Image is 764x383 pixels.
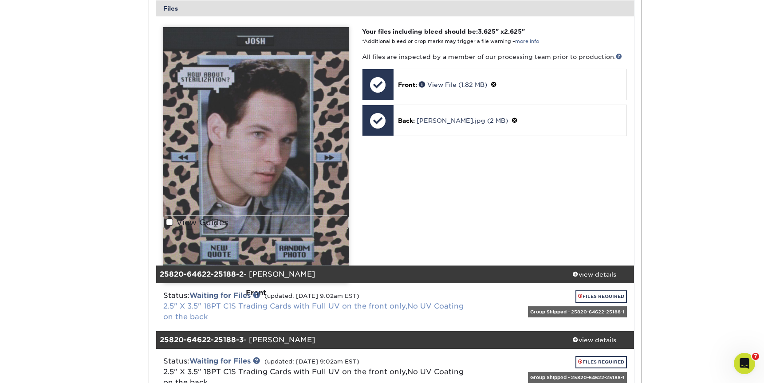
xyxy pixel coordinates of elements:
[478,28,496,35] span: 3.625
[398,117,415,124] span: Back:
[554,331,634,349] a: view details
[163,215,349,229] label: View Guides
[398,81,417,88] span: Front:
[515,39,539,44] a: more info
[264,293,359,299] small: (updated: [DATE] 9:02am EST)
[417,117,508,124] a: [PERSON_NAME].jpg (2 MB)
[554,270,634,279] div: view details
[734,353,755,374] iframe: Intercom live chat
[528,306,627,317] div: Group Shipped - 25820-64622-25188-1
[554,336,634,344] div: view details
[160,336,244,344] strong: 25820-64622-25188-3
[362,28,525,35] strong: Your files including bleed should be: " x "
[264,358,359,365] small: (updated: [DATE] 9:02am EST)
[157,290,475,322] div: Status:
[160,270,244,278] strong: 25820-64622-25188-2
[189,357,251,365] a: Waiting for Files
[156,266,555,283] div: - [PERSON_NAME]
[189,291,251,300] a: Waiting for Files
[575,290,627,302] a: FILES REQUIRED
[362,52,627,61] p: All files are inspected by a member of our processing team prior to production.
[163,302,464,321] a: 2.5" X 3.5" 18PT C1S Trading Cards with Full UV on the front only,No UV Coating on the back
[575,356,627,368] a: FILES REQUIRED
[554,266,634,283] a: view details
[504,28,522,35] span: 2.625
[156,0,634,16] div: Files
[752,353,759,360] span: 7
[419,81,487,88] a: View File (1.82 MB)
[362,39,539,44] small: *Additional bleed or crop marks may trigger a file warning –
[156,331,555,349] div: - [PERSON_NAME]
[528,372,627,383] div: Group Shipped - 25820-64622-25188-1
